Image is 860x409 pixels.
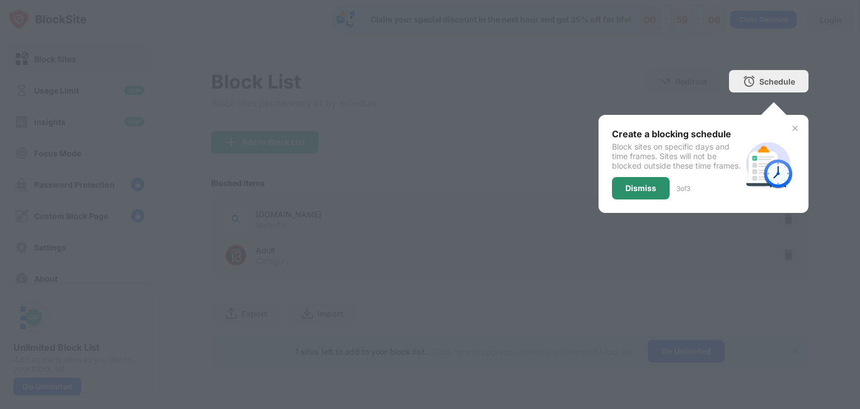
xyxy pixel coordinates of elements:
[791,124,800,133] img: x-button.svg
[612,128,741,140] div: Create a blocking schedule
[625,184,656,193] div: Dismiss
[612,142,741,170] div: Block sites on specific days and time frames. Sites will not be blocked outside these time frames.
[759,77,795,86] div: Schedule
[676,184,690,193] div: 3 of 3
[741,137,795,191] img: schedule.svg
